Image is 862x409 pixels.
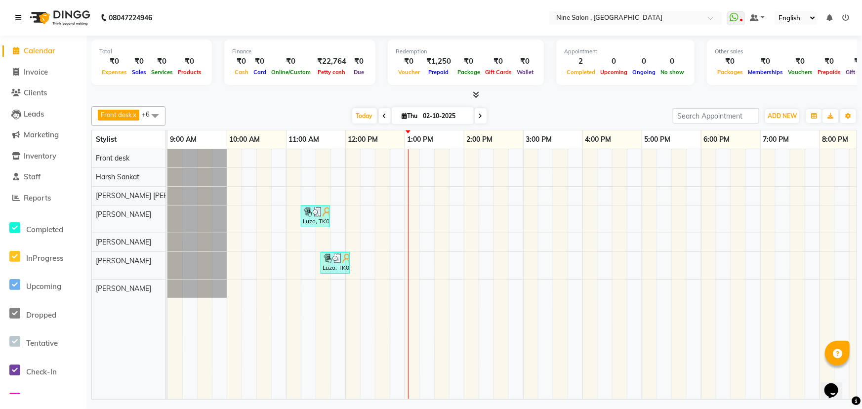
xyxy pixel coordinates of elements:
span: Staff [24,172,41,181]
span: Clients [24,88,47,97]
span: Invoice [24,67,48,77]
div: Luzo, TK01, 11:15 AM-11:45 AM, Haircuts Senior Stylist - [DEMOGRAPHIC_DATA] (₹500) [302,207,329,226]
div: Total [99,47,204,56]
a: 9:00 AM [167,132,199,147]
span: Upcoming [26,282,61,291]
span: [PERSON_NAME] [96,210,151,219]
div: ₹0 [175,56,204,67]
div: 0 [658,56,687,67]
a: 2:00 PM [464,132,495,147]
span: ADD NEW [768,112,797,120]
span: Card [251,69,269,76]
a: 8:00 PM [820,132,851,147]
span: Calendar [24,46,55,55]
span: Products [175,69,204,76]
span: Harsh Sankat [96,172,139,181]
span: Prepaids [815,69,843,76]
span: Upcoming [598,69,630,76]
span: Check-In [26,367,57,376]
div: Redemption [396,47,536,56]
span: Expenses [99,69,129,76]
span: Due [351,69,367,76]
iframe: chat widget [821,369,852,399]
span: Wallet [514,69,536,76]
span: Services [149,69,175,76]
div: Luzo, TK02, 11:35 AM-12:05 PM, Hair Essentials - Hair Wash & Blast Dry (₹550) [322,253,349,272]
span: [PERSON_NAME] [96,284,151,293]
span: Vouchers [785,69,815,76]
span: Voucher [396,69,422,76]
span: Today [352,108,377,123]
span: Gift Cards [483,69,514,76]
span: Ongoing [630,69,658,76]
a: Clients [2,87,84,99]
span: Front desk [96,154,129,163]
a: 12:00 PM [346,132,381,147]
span: Marketing [24,130,59,139]
a: 3:00 PM [524,132,555,147]
div: ₹0 [99,56,129,67]
div: ₹0 [715,56,745,67]
span: +6 [142,110,157,118]
div: ₹22,764 [313,56,350,67]
span: Petty cash [316,69,348,76]
div: ₹0 [251,56,269,67]
span: Reports [24,193,51,203]
div: 0 [598,56,630,67]
span: Sales [129,69,149,76]
span: Dropped [26,310,56,320]
div: 0 [630,56,658,67]
span: No show [658,69,687,76]
span: Memberships [745,69,785,76]
span: Completed [26,225,63,234]
span: Leads [24,109,44,119]
div: Appointment [564,47,687,56]
a: Leads [2,109,84,120]
a: Inventory [2,151,84,162]
span: Thu [400,112,420,120]
a: 11:00 AM [287,132,322,147]
span: [PERSON_NAME] [96,238,151,246]
a: 7:00 PM [761,132,792,147]
span: Front desk [101,111,132,119]
span: Stylist [96,135,117,144]
span: Completed [564,69,598,76]
div: ₹0 [785,56,815,67]
div: ₹0 [129,56,149,67]
div: ₹0 [149,56,175,67]
input: Search Appointment [673,108,759,123]
div: 2 [564,56,598,67]
a: 1:00 PM [405,132,436,147]
div: ₹0 [232,56,251,67]
div: ₹0 [396,56,422,67]
a: Marketing [2,129,84,141]
img: logo [25,4,93,32]
div: ₹0 [514,56,536,67]
a: 10:00 AM [227,132,263,147]
span: Package [455,69,483,76]
a: Reports [2,193,84,204]
a: 4:00 PM [583,132,614,147]
a: Invoice [2,67,84,78]
div: ₹0 [483,56,514,67]
a: 6:00 PM [701,132,733,147]
a: Staff [2,171,84,183]
a: x [132,111,136,119]
span: Tentative [26,338,58,348]
b: 08047224946 [109,4,152,32]
div: ₹0 [269,56,313,67]
span: [PERSON_NAME] [PERSON_NAME] [96,191,208,200]
span: InProgress [26,253,63,263]
div: ₹1,250 [422,56,455,67]
span: [PERSON_NAME] [96,256,151,265]
a: Calendar [2,45,84,57]
div: ₹0 [455,56,483,67]
div: ₹0 [745,56,785,67]
input: 2025-10-02 [420,109,470,123]
a: 5:00 PM [642,132,673,147]
button: ADD NEW [765,109,799,123]
span: Packages [715,69,745,76]
span: Inventory [24,151,56,161]
span: Prepaid [426,69,452,76]
div: ₹0 [815,56,843,67]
